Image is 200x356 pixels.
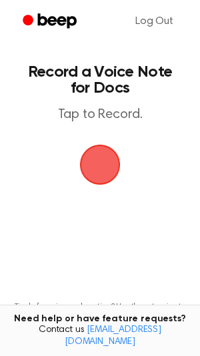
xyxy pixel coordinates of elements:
a: [EMAIL_ADDRESS][DOMAIN_NAME] [65,325,161,347]
a: Beep [13,9,89,35]
a: Log Out [122,5,187,37]
p: Tap to Record. [24,107,176,123]
p: Tired of copying and pasting? Use the extension to automatically insert your recordings. [11,302,189,322]
button: Beep Logo [80,145,120,185]
span: Contact us [8,325,192,348]
h1: Record a Voice Note for Docs [24,64,176,96]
